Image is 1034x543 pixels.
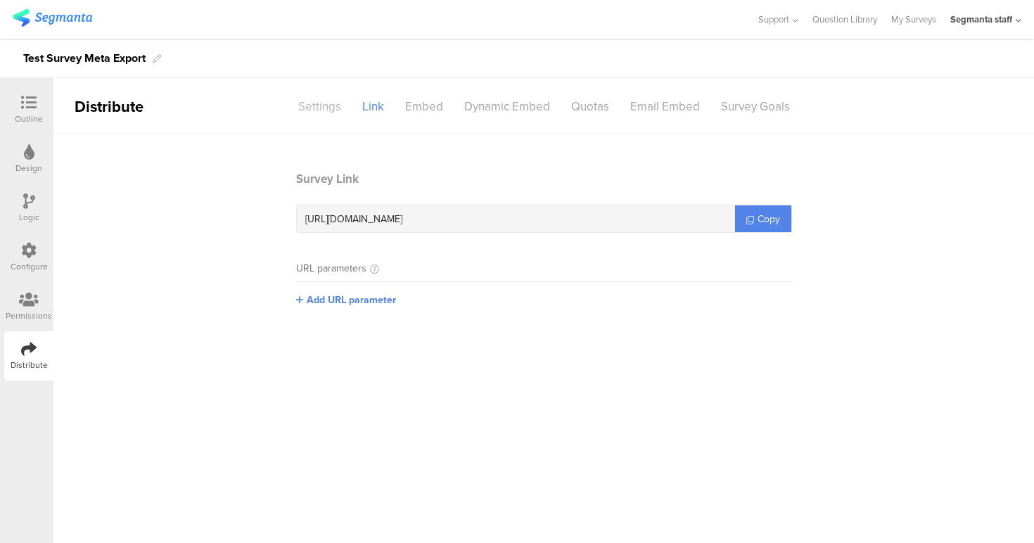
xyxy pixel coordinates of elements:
[758,212,780,226] span: Copy
[296,170,792,188] header: Survey Link
[307,293,396,307] span: Add URL parameter
[395,94,454,119] div: Embed
[23,47,146,70] div: Test Survey Meta Export
[15,162,42,174] div: Design
[11,359,48,371] div: Distribute
[6,309,52,322] div: Permissions
[13,9,92,27] img: segmanta logo
[758,13,789,26] span: Support
[296,261,366,276] div: URL parameters
[561,94,620,119] div: Quotas
[19,211,39,224] div: Logic
[710,94,800,119] div: Survey Goals
[454,94,561,119] div: Dynamic Embed
[950,13,1012,26] div: Segmanta staff
[15,113,43,125] div: Outline
[296,293,396,307] button: Add URL parameter
[352,94,395,119] div: Link
[11,260,48,273] div: Configure
[53,95,215,118] div: Distribute
[620,94,710,119] div: Email Embed
[288,94,352,119] div: Settings
[305,212,402,226] span: [URL][DOMAIN_NAME]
